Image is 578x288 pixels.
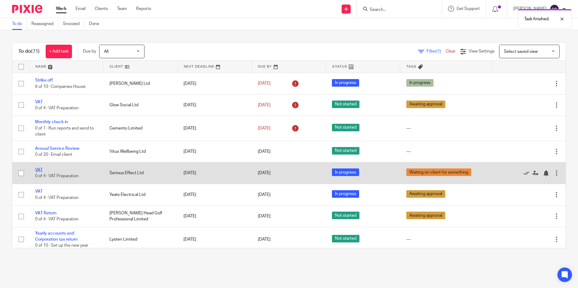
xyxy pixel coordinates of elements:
span: In progress [332,79,359,87]
td: [PERSON_NAME] Ltd [103,73,178,94]
span: 0 of 4 · VAT Preparation [35,174,79,178]
span: Not started [332,124,359,131]
a: VAT [35,168,43,172]
a: Done [89,18,104,30]
a: VAT [35,100,43,104]
span: [DATE] [258,126,271,130]
div: --- [406,236,485,242]
span: Not started [332,147,359,155]
span: Awaiting approval [406,212,445,219]
td: [PERSON_NAME] Head Golf Professional Limited [103,206,178,227]
span: [DATE] [258,103,271,107]
td: Lysten Limited [103,227,178,252]
td: Serious Effect Ltd [103,162,178,184]
td: [DATE] [177,184,252,205]
span: All [104,50,109,54]
span: View Settings [469,49,495,53]
span: [DATE] [258,149,271,154]
a: Clear [446,49,456,53]
span: In progress [332,168,359,176]
p: Due by [83,48,96,54]
a: Snoozed [63,18,84,30]
span: [DATE] [258,171,271,175]
span: [DATE] [258,237,271,242]
td: [DATE] [177,206,252,227]
td: Cemento Limited [103,116,178,141]
span: [DATE] [258,82,271,86]
span: Awaiting approval [406,190,445,198]
span: [DATE] [258,214,271,218]
a: Mark as done [523,170,532,176]
td: Yeats Electrical Ltd [103,184,178,205]
td: Vitus Wellbeing Ltd [103,141,178,162]
td: Glow Social Ltd [103,94,178,116]
span: Awaiting approval [406,101,445,108]
a: Team [117,6,127,12]
div: --- [406,149,485,155]
h1: To do [18,48,40,55]
span: 0 of 4 · VAT Preparation [35,196,79,200]
span: 0 of 1 · Run reports and send to client [35,126,94,137]
span: 0 of 4 · VAT Preparation [35,217,79,221]
img: svg%3E [550,4,559,14]
span: Tags [406,65,417,68]
a: Clients [95,6,108,12]
a: Reports [136,6,151,12]
a: Strike off [35,78,53,82]
a: To do [12,18,27,30]
span: 0 of 10 · Set up the new year [35,243,88,248]
td: [DATE] [177,94,252,116]
span: Select saved view [504,50,538,54]
a: Monthly check in [35,120,68,124]
a: VAT Return [35,211,57,215]
td: [DATE] [177,227,252,252]
span: 6 of 10 · Companies House [35,85,86,89]
span: (1) [436,49,441,53]
a: Annual Service Review [35,146,79,151]
a: VAT [35,189,43,194]
td: [DATE] [177,141,252,162]
span: Not started [332,212,359,219]
span: 0 of 20 · Email client [35,152,72,157]
span: Not started [332,235,359,242]
span: [DATE] [258,193,271,197]
span: Not started [332,101,359,108]
p: Task finished. [524,16,549,22]
span: In progress [332,190,359,198]
td: [DATE] [177,162,252,184]
span: Filter [427,49,446,53]
td: [DATE] [177,116,252,141]
span: (71) [31,49,40,54]
td: [DATE] [177,73,252,94]
a: + Add task [46,45,72,58]
a: Work [56,6,67,12]
span: Waiting on client for something [406,168,471,176]
span: In progress [406,79,433,87]
img: Pixie [12,5,42,13]
span: 0 of 4 · VAT Preparation [35,106,79,110]
a: Email [76,6,86,12]
div: --- [406,125,485,131]
a: Reassigned [31,18,58,30]
a: Yearly accounts and Corporation tax return [35,231,78,242]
